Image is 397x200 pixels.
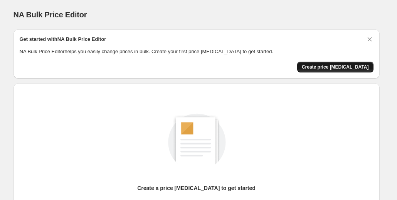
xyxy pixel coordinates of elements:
[302,64,369,70] span: Create price [MEDICAL_DATA]
[13,10,87,19] span: NA Bulk Price Editor
[20,48,373,55] p: NA Bulk Price Editor helps you easily change prices in bulk. Create your first price [MEDICAL_DAT...
[297,62,373,72] button: Create price change job
[137,184,256,192] p: Create a price [MEDICAL_DATA] to get started
[366,35,373,43] button: Dismiss card
[20,35,106,43] h2: Get started with NA Bulk Price Editor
